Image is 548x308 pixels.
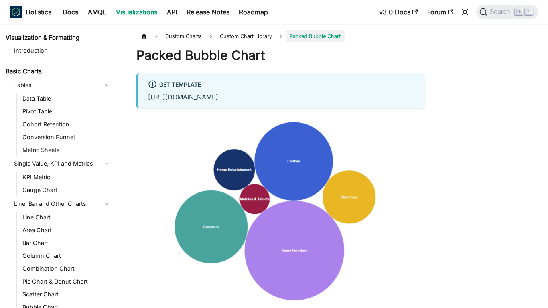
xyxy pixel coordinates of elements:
[20,106,113,117] a: Pivot Table
[136,115,425,307] img: reporting-custom-chart/packed_bubble
[374,6,422,18] a: v3.0 Docs
[20,184,113,196] a: Gauge Chart
[459,6,471,18] button: Switch between dark and light mode (currently light mode)
[20,119,113,130] a: Cohort Retention
[161,30,206,42] span: Custom Charts
[286,30,345,42] span: Packed Bubble Chart
[525,8,533,15] kbd: K
[136,47,425,63] h1: Packed Bubble Chart
[12,157,113,170] a: Single Value, KPI and Metrics
[10,6,51,18] a: HolisticsHolistics
[162,6,182,18] a: API
[12,197,113,210] a: Line, Bar and Other Charts
[3,32,113,43] a: Visualization & Formatting
[20,289,113,300] a: Scatter Chart
[3,66,113,77] a: Basic Charts
[20,212,113,223] a: Line Chart
[83,6,111,18] a: AMQL
[12,45,113,56] a: Introduction
[20,276,113,287] a: Pie Chart & Donut Chart
[20,237,113,249] a: Bar Chart
[20,225,113,236] a: Area Chart
[20,144,113,156] a: Metric Sheets
[10,6,22,18] img: Holistics
[12,79,113,91] a: Tables
[20,250,113,261] a: Column Chart
[20,172,113,183] a: KPI Metric
[136,30,425,42] nav: Breadcrumbs
[26,7,51,17] b: Holistics
[58,6,83,18] a: Docs
[136,30,152,42] a: Home page
[20,263,113,274] a: Combination Chart
[111,6,162,18] a: Visualizations
[487,8,515,16] span: Search
[20,132,113,143] a: Conversion Funnel
[148,93,218,101] a: [URL][DOMAIN_NAME]
[216,30,276,42] a: Custom Chart Library
[148,80,416,90] div: Get Template
[20,93,113,104] a: Data Table
[234,6,273,18] a: Roadmap
[220,33,272,39] span: Custom Chart Library
[182,6,234,18] a: Release Notes
[422,6,458,18] a: Forum
[476,5,538,19] button: Search (Ctrl+K)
